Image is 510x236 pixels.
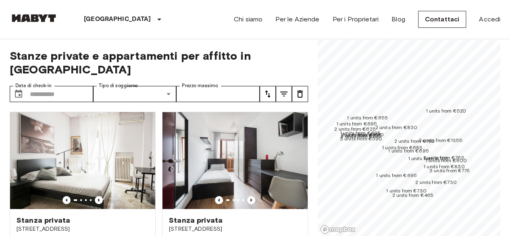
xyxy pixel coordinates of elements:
button: Previous image [95,196,103,204]
span: Stanza privata [169,215,223,225]
a: Mapbox logo [320,225,356,234]
div: Map marker [423,154,464,162]
div: Map marker [386,187,427,195]
span: 2 units from €615 [341,133,381,139]
span: 1 units from €800 [425,157,467,163]
span: 1 units from €695 [340,130,381,136]
button: Choose date [10,86,27,102]
span: 2 units from €1355 [419,137,462,143]
button: tune [276,86,292,102]
a: Contattaci [418,11,466,28]
span: Stanze private e appartamenti per affitto in [GEOGRAPHIC_DATA] [10,49,308,76]
div: Map marker [425,157,467,165]
div: Map marker [388,147,429,155]
span: Stanza privata [17,215,70,225]
div: Map marker [429,166,470,174]
label: Data di check-in [15,82,52,89]
span: 1 units from €830 [424,163,465,169]
span: 1 units from €520 [426,108,466,114]
div: Map marker [415,178,457,186]
span: 1 units from €695 [376,172,417,178]
div: Map marker [337,120,377,128]
span: [STREET_ADDRESS] [169,225,301,233]
span: 2 units from €720 [394,138,435,144]
div: Map marker [340,135,383,143]
a: Per le Aziende [275,15,319,24]
span: 1 units from €655 [347,115,388,121]
div: Map marker [419,136,462,144]
label: Tipo di soggiorno [99,82,138,89]
span: 1 units from €660 [343,132,384,138]
span: 2 units from €465 [392,192,433,198]
button: tune [260,86,276,102]
div: Map marker [340,129,381,137]
button: Previous image [62,196,71,204]
div: Map marker [394,137,435,145]
a: Chi siamo [234,15,262,24]
span: 2 units from €765 [423,155,464,161]
div: Map marker [376,171,417,180]
img: Habyt [10,14,58,22]
span: [STREET_ADDRESS] [17,225,149,233]
span: 3 units from €775 [429,167,470,173]
label: Prezzo massimo [182,82,218,89]
img: Marketing picture of unit IT-14-022-001-03H [10,112,155,209]
div: Map marker [343,131,384,139]
a: Blog [391,15,405,24]
div: Map marker [347,114,388,122]
div: Map marker [341,132,381,140]
span: 1 units from €695 [388,148,429,154]
div: Map marker [424,163,465,171]
span: 2 units from €625 [334,126,376,132]
div: Map marker [334,125,376,133]
div: Map marker [426,107,466,115]
span: 2 units from €730 [415,179,457,185]
span: 1 units from €730 [386,188,427,194]
div: Map marker [382,144,423,152]
button: Previous image [247,196,255,204]
span: 3 units from €590 [340,136,383,142]
div: Map marker [392,191,433,199]
span: 1 units from €685 [382,144,423,150]
div: Map marker [408,155,448,163]
p: [GEOGRAPHIC_DATA] [84,15,151,24]
button: tune [292,86,308,102]
img: Marketing picture of unit IT-14-034-001-05H [162,112,308,209]
button: Previous image [215,196,223,204]
a: Per i Proprietari [332,15,379,24]
span: 2 units from €830 [375,124,417,130]
a: Accedi [479,15,500,24]
div: Map marker [375,123,417,132]
span: 1 units from €695 [337,121,377,127]
span: 1 units from €705 [408,155,448,161]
